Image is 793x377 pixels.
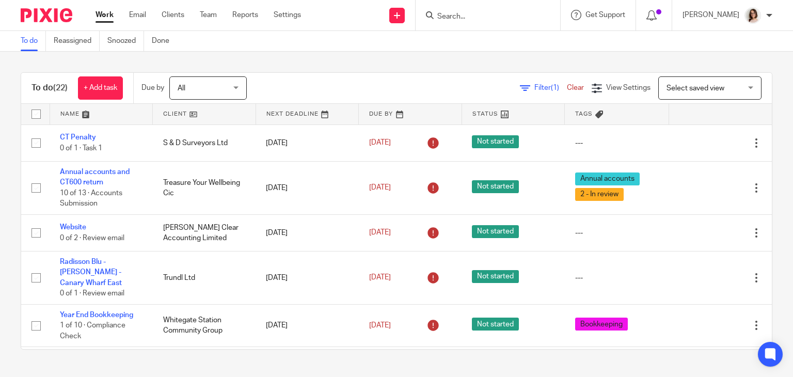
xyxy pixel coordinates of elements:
a: Reports [232,10,258,20]
span: 10 of 13 · Accounts Submission [60,190,122,208]
span: 1 of 10 · Compliance Check [60,322,125,340]
td: [DATE] [256,252,359,305]
a: Work [96,10,114,20]
span: Bookkeeping [575,318,628,331]
a: To do [21,31,46,51]
span: Tags [575,111,593,117]
a: Website [60,224,86,231]
a: Email [129,10,146,20]
span: [DATE] [369,229,391,237]
td: [DATE] [256,304,359,347]
a: Settings [274,10,301,20]
span: [DATE] [369,139,391,147]
span: 0 of 2 · Review email [60,234,124,242]
a: Clients [162,10,184,20]
span: Select saved view [667,85,724,92]
a: Radisson Blu - [PERSON_NAME] - Canary Wharf East [60,258,122,287]
span: 0 of 1 · Task 1 [60,145,102,152]
span: Not started [472,180,519,193]
h1: To do [31,83,68,93]
span: 0 of 1 · Review email [60,290,124,297]
a: Done [152,31,177,51]
td: [DATE] [256,214,359,251]
span: Annual accounts [575,172,640,185]
img: Pixie [21,8,72,22]
a: Snoozed [107,31,144,51]
span: View Settings [606,84,651,91]
span: Filter [534,84,567,91]
span: (1) [551,84,559,91]
a: CT Penalty [60,134,96,141]
p: [PERSON_NAME] [683,10,739,20]
input: Search [436,12,529,22]
td: [DATE] [256,124,359,161]
td: Treasure Your Wellbeing Cic [153,161,256,214]
span: [DATE] [369,274,391,281]
td: [DATE] [256,161,359,214]
span: Get Support [585,11,625,19]
span: All [178,85,185,92]
p: Due by [141,83,164,93]
span: 2 - In review [575,188,624,201]
a: Reassigned [54,31,100,51]
a: Team [200,10,217,20]
a: Clear [567,84,584,91]
a: + Add task [78,76,123,100]
span: Not started [472,225,519,238]
a: Annual accounts and CT600 return [60,168,130,186]
div: --- [575,138,659,148]
td: S & D Surveyors Ltd [153,124,256,161]
span: [DATE] [369,184,391,192]
a: Year End Bookkeeping [60,311,133,319]
span: Not started [472,318,519,331]
div: --- [575,228,659,238]
td: Trundl Ltd [153,252,256,305]
img: Caroline%20-%20HS%20-%20LI.png [744,7,761,24]
span: (22) [53,84,68,92]
div: --- [575,273,659,283]
td: Whitegate Station Community Group [153,304,256,347]
span: Not started [472,135,519,148]
span: [DATE] [369,322,391,329]
td: [PERSON_NAME] Clear Accounting Limited [153,214,256,251]
span: Not started [472,270,519,283]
